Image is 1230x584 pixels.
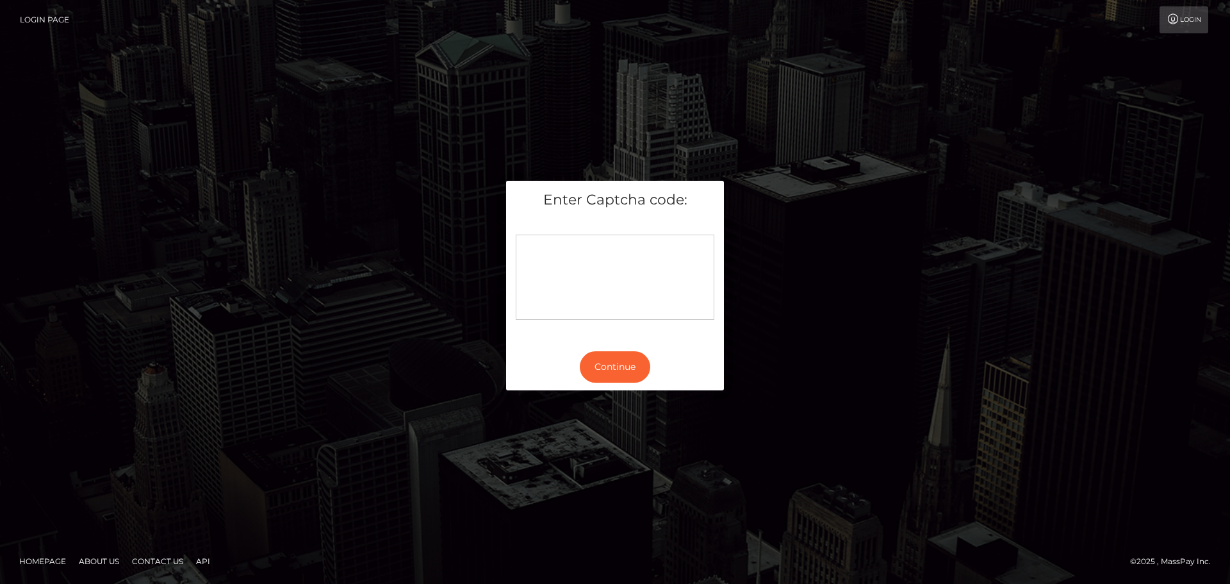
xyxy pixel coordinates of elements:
a: API [191,551,215,571]
a: Contact Us [127,551,188,571]
a: Login [1160,6,1208,33]
h5: Enter Captcha code: [516,190,714,210]
a: Homepage [14,551,71,571]
a: Login Page [20,6,69,33]
div: Captcha widget loading... [516,235,714,320]
a: About Us [74,551,124,571]
div: © 2025 , MassPay Inc. [1130,555,1220,569]
button: Continue [580,351,650,383]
